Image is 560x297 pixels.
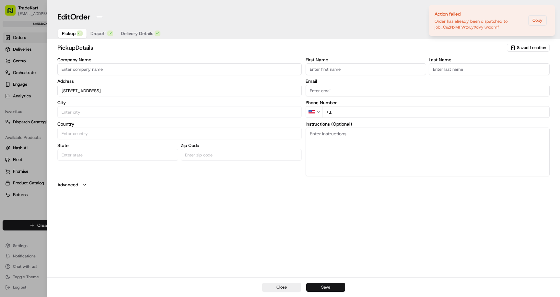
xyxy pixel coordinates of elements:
button: Start new chat [110,64,118,72]
button: Save [306,283,345,292]
label: Address [57,79,302,83]
span: Pickup [62,30,76,37]
img: Nash [6,6,19,19]
input: Enter address [57,85,302,96]
input: Enter state [57,149,178,161]
a: 📗Knowledge Base [4,92,52,103]
img: 1736555255976-a54dd68f-1ca7-489b-9aae-adbdc363a1c4 [6,62,18,74]
input: Enter phone number [322,106,550,118]
label: Zip Code [181,143,302,148]
input: Enter last name [429,63,550,75]
button: Copy [528,15,547,26]
span: Pylon [64,110,78,115]
h2: pickup Details [57,43,506,52]
div: Action failed [435,11,526,17]
span: Delivery Details [121,30,153,37]
label: Phone Number [306,100,550,105]
label: Email [306,79,550,83]
input: Got a question? Start typing here... [17,42,117,49]
div: Start new chat [22,62,106,68]
span: Order [70,12,90,22]
input: Enter email [306,85,550,96]
label: Last Name [429,57,550,62]
div: We're available if you need us! [22,68,82,74]
input: Enter company name [57,63,302,75]
label: First Name [306,57,426,62]
label: Company Name [57,57,302,62]
label: Advanced [57,181,78,188]
input: Enter first name [306,63,426,75]
button: Close [262,283,301,292]
span: API Documentation [61,94,104,101]
label: Instructions (Optional) [306,122,550,126]
input: Enter zip code [181,149,302,161]
h1: Edit [57,12,90,22]
span: Knowledge Base [13,94,50,101]
a: Powered byPylon [46,110,78,115]
span: Saved Location [517,45,546,51]
button: Advanced [57,181,550,188]
label: Country [57,122,302,126]
div: Order has already been dispatched to job_CsZNxMFWtxLyXdvyKwodmf [435,19,526,30]
span: Dropoff [90,30,106,37]
button: Saved Location [507,43,550,52]
input: Enter country [57,128,302,139]
label: State [57,143,178,148]
div: 📗 [6,95,12,100]
label: City [57,100,302,105]
div: 💻 [55,95,60,100]
a: 💻API Documentation [52,92,107,103]
p: Welcome 👋 [6,26,118,36]
input: Enter city [57,106,302,118]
